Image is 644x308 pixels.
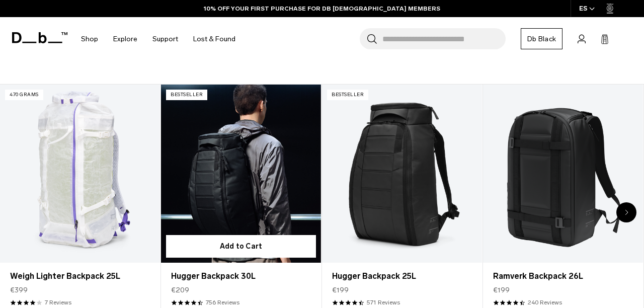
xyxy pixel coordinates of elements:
a: 571 reviews [367,298,400,307]
a: Hugger Backpack 25L [332,270,472,282]
button: Add to Cart [166,235,316,258]
a: Lost & Found [193,21,235,57]
a: Hugger Backpack 25L [322,85,482,262]
a: Shop [81,21,98,57]
div: Next slide [616,202,636,222]
span: €399 [10,285,28,295]
a: Hugger Backpack 30L [171,270,311,282]
p: Bestseller [166,90,207,100]
a: Weigh Lighter Backpack 25L [10,270,150,282]
a: Support [152,21,178,57]
a: Explore [113,21,137,57]
p: 470 grams [5,90,43,100]
a: 756 reviews [206,298,239,307]
span: €209 [171,285,189,295]
a: Ramverk Backpack 26L [493,270,633,282]
a: 240 reviews [528,298,562,307]
a: Hugger Backpack 30L [161,85,321,262]
a: 7 reviews [45,298,71,307]
a: Ramverk Backpack 26L [483,85,643,262]
span: €199 [493,285,510,295]
span: €199 [332,285,349,295]
nav: Main Navigation [73,17,243,61]
a: Db Black [521,28,562,49]
a: 10% OFF YOUR FIRST PURCHASE FOR DB [DEMOGRAPHIC_DATA] MEMBERS [204,4,440,13]
p: Bestseller [327,90,368,100]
